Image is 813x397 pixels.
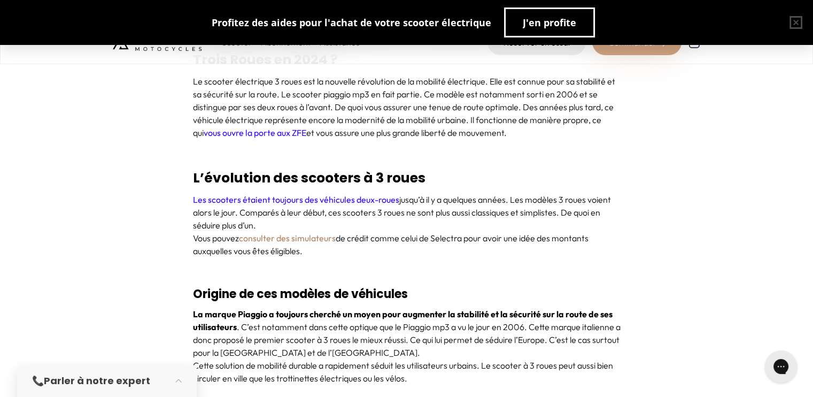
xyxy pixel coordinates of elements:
strong: L’évolution des scooters à 3 roues [193,169,425,187]
iframe: Gorgias live chat messenger [760,347,802,386]
a: vous ouvre la porte aux ZFE [204,127,306,138]
p: jusqu’à il y a quelques années. Les modèles 3 roues voient alors le jour. Comparés à leur début, ... [193,193,621,232]
p: Le scooter électrique 3 roues est la nouvelle révolution de la mobilité électrique. Elle est conn... [193,75,621,139]
strong: Origine de ces modèles de véhicules [193,286,408,302]
p: . C’est notamment dans cette optique que le Piaggio mp3 a vu le jour en 2006. Cette marque italie... [193,308,621,359]
p: Cette solution de mobilité durable a rapidement séduit les utilisateurs urbains. Le scooter à 3 r... [193,359,621,385]
a: consulter des simulateurs [239,233,336,243]
strong: La marque Piaggio a toujours cherché un moyen pour augmenter la stabilité et la sécurité sur la r... [193,309,613,332]
a: Les scooters étaient toujours des véhicules deux-roues [193,194,399,205]
p: Vous pouvez de crédit comme celui de Selectra pour avoir une idée des montants auxquelles vous êt... [193,232,621,257]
